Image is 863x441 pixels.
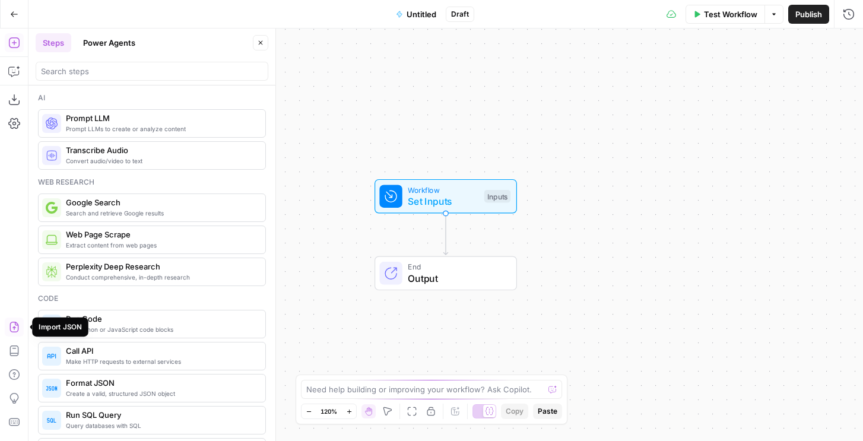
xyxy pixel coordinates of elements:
[484,190,510,203] div: Inputs
[501,404,528,419] button: Copy
[66,261,256,272] span: Perplexity Deep Research
[443,214,448,255] g: Edge from start to end
[408,261,505,272] span: End
[66,313,256,325] span: Run Code
[408,271,505,285] span: Output
[389,5,443,24] button: Untitled
[335,179,556,214] div: WorkflowSet InputsInputs
[66,240,256,250] span: Extract content from web pages
[41,65,263,77] input: Search steps
[66,229,256,240] span: Web Page Scrape
[66,377,256,389] span: Format JSON
[66,112,256,124] span: Prompt LLM
[38,93,266,103] div: Ai
[38,293,266,304] div: Code
[66,196,256,208] span: Google Search
[66,325,256,334] span: Run Python or JavaScript code blocks
[66,124,256,134] span: Prompt LLMs to create or analyze content
[66,208,256,218] span: Search and retrieve Google results
[66,156,256,166] span: Convert audio/video to text
[538,406,557,417] span: Paste
[795,8,822,20] span: Publish
[66,272,256,282] span: Conduct comprehensive, in-depth research
[66,421,256,430] span: Query databases with SQL
[66,345,256,357] span: Call API
[66,389,256,398] span: Create a valid, structured JSON object
[66,357,256,366] span: Make HTTP requests to external services
[704,8,757,20] span: Test Workflow
[506,406,523,417] span: Copy
[686,5,764,24] button: Test Workflow
[408,184,478,195] span: Workflow
[38,177,266,188] div: Web research
[335,256,556,291] div: EndOutput
[788,5,829,24] button: Publish
[408,194,478,208] span: Set Inputs
[66,144,256,156] span: Transcribe Audio
[533,404,562,419] button: Paste
[66,409,256,421] span: Run SQL Query
[407,8,436,20] span: Untitled
[451,9,469,20] span: Draft
[76,33,142,52] button: Power Agents
[321,407,337,416] span: 120%
[36,33,71,52] button: Steps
